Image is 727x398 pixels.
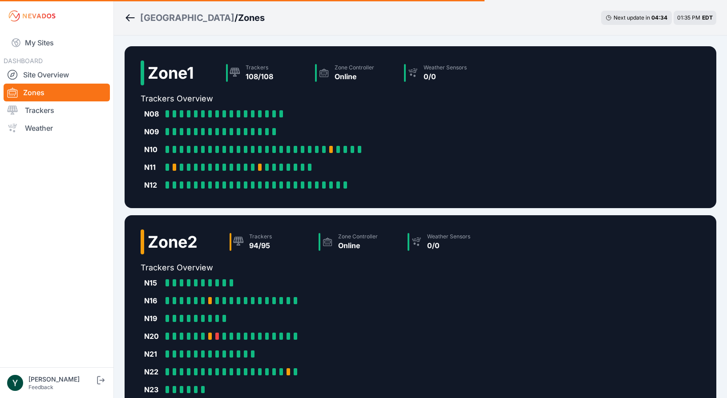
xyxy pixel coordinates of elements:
[424,64,467,71] div: Weather Sensors
[424,71,467,82] div: 0/0
[144,277,162,288] div: N15
[4,119,110,137] a: Weather
[238,12,265,24] h3: Zones
[28,375,95,384] div: [PERSON_NAME]
[702,14,713,21] span: EDT
[7,9,57,23] img: Nevados
[144,384,162,395] div: N23
[144,349,162,359] div: N21
[141,261,493,274] h2: Trackers Overview
[614,14,650,21] span: Next update in
[677,14,700,21] span: 01:35 PM
[4,101,110,119] a: Trackers
[144,109,162,119] div: N08
[338,233,378,240] div: Zone Controller
[234,12,238,24] span: /
[144,366,162,377] div: N22
[222,60,311,85] a: Trackers108/108
[651,14,667,21] div: 04 : 34
[144,162,162,173] div: N11
[28,384,53,390] a: Feedback
[144,331,162,342] div: N20
[246,71,273,82] div: 108/108
[141,92,489,105] h2: Trackers Overview
[144,313,162,324] div: N19
[427,240,470,251] div: 0/0
[144,144,162,155] div: N10
[4,32,110,53] a: My Sites
[144,295,162,306] div: N16
[4,66,110,84] a: Site Overview
[144,126,162,137] div: N09
[4,84,110,101] a: Zones
[125,6,265,29] nav: Breadcrumb
[4,57,43,64] span: DASHBOARD
[249,233,272,240] div: Trackers
[148,64,194,82] h2: Zone 1
[148,233,198,251] h2: Zone 2
[249,240,272,251] div: 94/95
[400,60,489,85] a: Weather Sensors0/0
[338,240,378,251] div: Online
[226,229,315,254] a: Trackers94/95
[335,64,374,71] div: Zone Controller
[144,180,162,190] div: N12
[404,229,493,254] a: Weather Sensors0/0
[246,64,273,71] div: Trackers
[140,12,234,24] a: [GEOGRAPHIC_DATA]
[335,71,374,82] div: Online
[427,233,470,240] div: Weather Sensors
[7,375,23,391] img: Yezin Taha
